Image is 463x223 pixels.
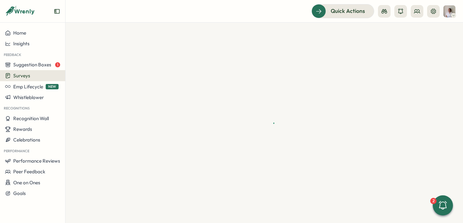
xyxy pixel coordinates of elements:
[13,169,45,175] span: Peer Feedback
[13,158,60,164] span: Performance Reviews
[13,73,30,79] span: Surveys
[13,94,44,100] span: Whistleblower
[13,84,43,90] span: Emp Lifecycle
[13,137,40,143] span: Celebrations
[312,4,374,18] button: Quick Actions
[13,180,40,186] span: One on Ones
[331,7,365,15] span: Quick Actions
[13,115,49,121] span: Recognition Wall
[13,126,32,132] span: Rewards
[54,8,60,14] button: Expand sidebar
[13,190,26,196] span: Goals
[13,30,26,36] span: Home
[433,195,453,215] button: 2
[13,41,30,47] span: Insights
[46,84,59,89] span: NEW
[443,5,455,17] img: Alejandra Catania
[13,62,51,68] span: Suggestion Boxes
[430,198,437,204] div: 2
[55,62,60,67] span: 1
